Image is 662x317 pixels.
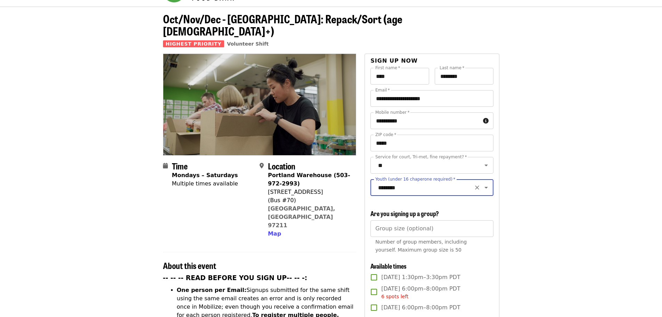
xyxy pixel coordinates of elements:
[370,90,493,107] input: Email
[381,294,408,299] span: 6 spots left
[370,112,480,129] input: Mobile number
[227,41,269,47] a: Volunteer Shift
[172,172,238,179] strong: Mondays – Saturdays
[163,40,224,47] span: Highest Priority
[370,209,439,218] span: Are you signing up a group?
[260,163,264,169] i: map-marker-alt icon
[381,273,460,282] span: [DATE] 1:30pm–3:30pm PDT
[375,133,396,137] label: ZIP code
[268,230,281,238] button: Map
[375,239,467,253] span: Number of group members, including yourself. Maximum group size is 50
[375,155,467,159] label: Service for court, Tri-met, fine repayment?
[370,57,418,64] span: Sign up now
[375,66,400,70] label: First name
[177,287,247,293] strong: One person per Email:
[163,259,216,271] span: About this event
[172,160,188,172] span: Time
[268,230,281,237] span: Map
[268,172,350,187] strong: Portland Warehouse (503-972-2993)
[370,261,407,270] span: Available times
[163,163,168,169] i: calendar icon
[481,160,491,170] button: Open
[472,183,482,192] button: Clear
[268,196,351,205] div: (Bus #70)
[370,68,429,85] input: First name
[483,118,489,124] i: circle-info icon
[172,180,238,188] div: Multiple times available
[163,10,402,39] span: Oct/Nov/Dec - [GEOGRAPHIC_DATA]: Repack/Sort (age [DEMOGRAPHIC_DATA]+)
[163,274,308,282] strong: -- -- -- READ BEFORE YOU SIGN UP-- -- -:
[370,220,493,237] input: [object Object]
[481,183,491,192] button: Open
[381,303,460,312] span: [DATE] 6:00pm–8:00pm PDT
[268,160,295,172] span: Location
[163,54,356,155] img: Oct/Nov/Dec - Portland: Repack/Sort (age 8+) organized by Oregon Food Bank
[375,177,455,181] label: Youth (under 16 chaperone required)
[370,135,493,151] input: ZIP code
[268,188,351,196] div: [STREET_ADDRESS]
[440,66,464,70] label: Last name
[375,88,390,92] label: Email
[375,110,409,114] label: Mobile number
[435,68,493,85] input: Last name
[381,285,460,300] span: [DATE] 6:00pm–8:00pm PDT
[268,205,335,229] a: [GEOGRAPHIC_DATA], [GEOGRAPHIC_DATA] 97211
